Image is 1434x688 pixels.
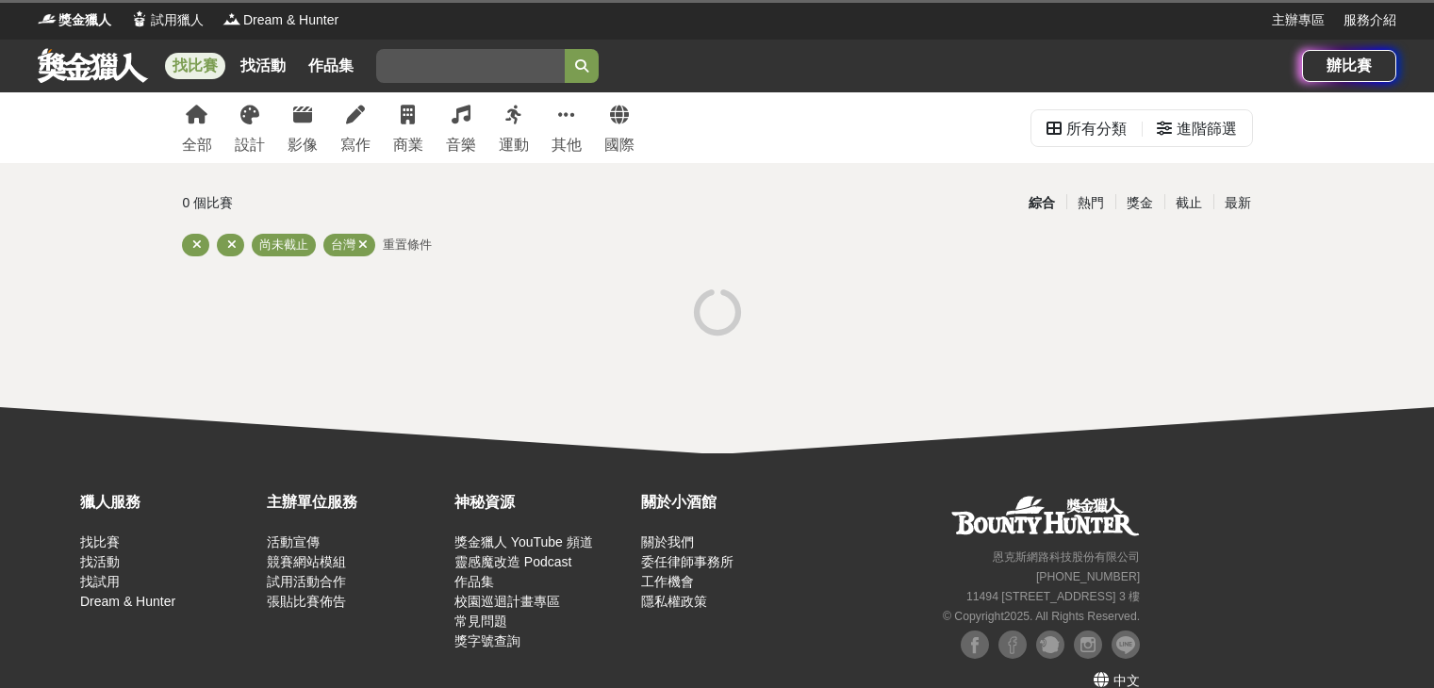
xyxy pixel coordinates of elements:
[151,10,204,30] span: 試用獵人
[1112,631,1140,659] img: LINE
[267,554,346,569] a: 競賽網站模組
[1113,673,1140,688] span: 中文
[1302,50,1396,82] a: 辦比賽
[1213,187,1262,220] div: 最新
[1272,10,1325,30] a: 主辦專區
[454,534,593,549] a: 獎金獵人 YouTube 頻道
[454,594,560,609] a: 校園巡迴計畫專區
[331,238,355,252] span: 台灣
[641,554,733,569] a: 委任律師事務所
[943,610,1140,623] small: © Copyright 2025 . All Rights Reserved.
[1036,631,1064,659] img: Plurk
[267,594,346,609] a: 張貼比賽佈告
[1177,110,1237,148] div: 進階篩選
[454,633,520,648] a: 獎字號查詢
[243,10,338,30] span: Dream & Hunter
[993,550,1140,564] small: 恩克斯網路科技股份有限公司
[288,92,318,163] a: 影像
[454,554,571,569] a: 靈感魔改造 Podcast
[130,9,149,28] img: Logo
[267,574,346,589] a: 試用活動合作
[998,631,1027,659] img: Facebook
[966,590,1140,603] small: 11494 [STREET_ADDRESS] 3 樓
[1066,110,1127,148] div: 所有分類
[223,9,241,28] img: Logo
[383,238,432,252] span: 重置條件
[80,594,175,609] a: Dream & Hunter
[604,92,635,163] a: 國際
[454,574,494,589] a: 作品集
[267,491,444,514] div: 主辦單位服務
[80,554,120,569] a: 找活動
[182,92,212,163] a: 全部
[1343,10,1396,30] a: 服務介紹
[1036,570,1140,583] small: [PHONE_NUMBER]
[183,187,538,220] div: 0 個比賽
[58,10,111,30] span: 獎金獵人
[499,134,529,156] div: 運動
[223,10,338,30] a: LogoDream & Hunter
[604,134,635,156] div: 國際
[267,534,320,549] a: 活動宣傳
[393,134,423,156] div: 商業
[80,534,120,549] a: 找比賽
[1074,631,1102,659] img: Instagram
[641,574,694,589] a: 工作機會
[1017,187,1066,220] div: 綜合
[340,92,371,163] a: 寫作
[182,134,212,156] div: 全部
[641,491,818,514] div: 關於小酒館
[641,534,694,549] a: 關於我們
[38,9,57,28] img: Logo
[235,92,265,163] a: 設計
[235,134,265,156] div: 設計
[165,53,225,79] a: 找比賽
[552,92,582,163] a: 其他
[961,631,989,659] img: Facebook
[80,574,120,589] a: 找試用
[301,53,361,79] a: 作品集
[446,92,476,163] a: 音樂
[1066,187,1115,220] div: 熱門
[259,238,308,252] span: 尚未截止
[288,134,318,156] div: 影像
[641,594,707,609] a: 隱私權政策
[233,53,293,79] a: 找活動
[340,134,371,156] div: 寫作
[1115,187,1164,220] div: 獎金
[552,134,582,156] div: 其他
[446,134,476,156] div: 音樂
[454,491,632,514] div: 神秘資源
[80,491,257,514] div: 獵人服務
[393,92,423,163] a: 商業
[454,614,507,629] a: 常見問題
[130,10,204,30] a: Logo試用獵人
[499,92,529,163] a: 運動
[38,10,111,30] a: Logo獎金獵人
[1164,187,1213,220] div: 截止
